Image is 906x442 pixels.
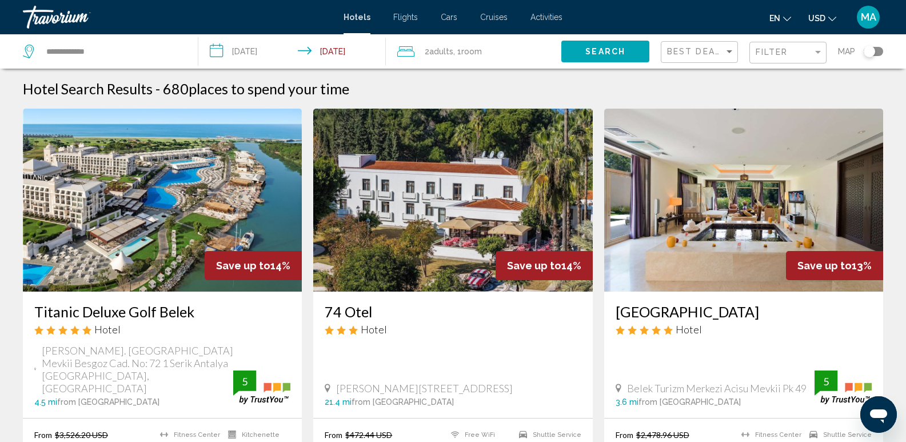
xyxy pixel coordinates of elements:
[393,13,418,22] a: Flights
[198,34,385,69] button: Check-in date: Oct 5, 2025 Check-out date: Oct 11, 2025
[425,43,453,59] span: 2
[361,323,387,336] span: Hotel
[163,80,349,97] h2: 680
[189,80,349,97] span: places to spend your time
[860,396,897,433] iframe: Кнопка запуска окна обмена сообщениями
[616,430,633,440] span: From
[513,430,581,440] li: Shuttle Service
[42,344,233,395] span: [PERSON_NAME]. [GEOGRAPHIC_DATA] Mevkii Besgoz Cad. No: 72 1 Serik Antalya [GEOGRAPHIC_DATA], [GE...
[636,430,689,440] del: $2,478.96 USD
[453,43,482,59] span: , 1
[496,251,593,280] div: 14%
[352,397,454,407] span: from [GEOGRAPHIC_DATA]
[616,323,872,336] div: 5 star Hotel
[23,6,332,29] a: Travorium
[57,397,159,407] span: from [GEOGRAPHIC_DATA]
[667,47,735,57] mat-select: Sort by
[855,46,883,57] button: Toggle map
[325,397,352,407] span: 21.4 mi
[461,47,482,56] span: Room
[808,10,836,26] button: Change currency
[23,109,302,292] img: Hotel image
[386,34,561,69] button: Travelers: 2 adults, 0 children
[616,303,872,320] a: [GEOGRAPHIC_DATA]
[34,303,290,320] a: Titanic Deluxe Golf Belek
[667,47,727,56] span: Best Deals
[94,323,121,336] span: Hotel
[55,430,108,440] del: $3,526.20 USD
[34,397,57,407] span: 4.5 mi
[325,323,581,336] div: 3 star Hotel
[233,371,290,404] img: trustyou-badge.svg
[736,430,804,440] li: Fitness Center
[222,430,290,440] li: Kitchenette
[616,397,638,407] span: 3.6 mi
[429,47,453,56] span: Adults
[604,109,883,292] img: Hotel image
[216,260,270,272] span: Save up to
[34,323,290,336] div: 5 star Hotel
[749,41,827,65] button: Filter
[769,14,780,23] span: en
[23,80,153,97] h1: Hotel Search Results
[34,430,52,440] span: From
[804,430,872,440] li: Shuttle Service
[154,430,222,440] li: Fitness Center
[313,109,592,292] img: Hotel image
[345,430,392,440] del: $472.44 USD
[233,375,256,388] div: 5
[585,47,625,57] span: Search
[756,47,788,57] span: Filter
[676,323,702,336] span: Hotel
[769,10,791,26] button: Change language
[155,80,160,97] span: -
[815,371,872,404] img: trustyou-badge.svg
[638,397,741,407] span: from [GEOGRAPHIC_DATA]
[344,13,370,22] a: Hotels
[530,13,562,22] a: Activities
[815,375,837,388] div: 5
[853,5,883,29] button: User Menu
[445,430,513,440] li: Free WiFi
[325,303,581,320] a: 74 Otel
[627,382,807,395] span: Belek Turizm Merkezi Acisu Mevkii Pk 49
[838,43,855,59] span: Map
[808,14,825,23] span: USD
[325,430,342,440] span: From
[861,11,876,23] span: MA
[561,41,649,62] button: Search
[797,260,852,272] span: Save up to
[786,251,883,280] div: 13%
[205,251,302,280] div: 14%
[336,382,513,395] span: [PERSON_NAME][STREET_ADDRESS]
[441,13,457,22] a: Cars
[480,13,508,22] a: Cruises
[507,260,561,272] span: Save up to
